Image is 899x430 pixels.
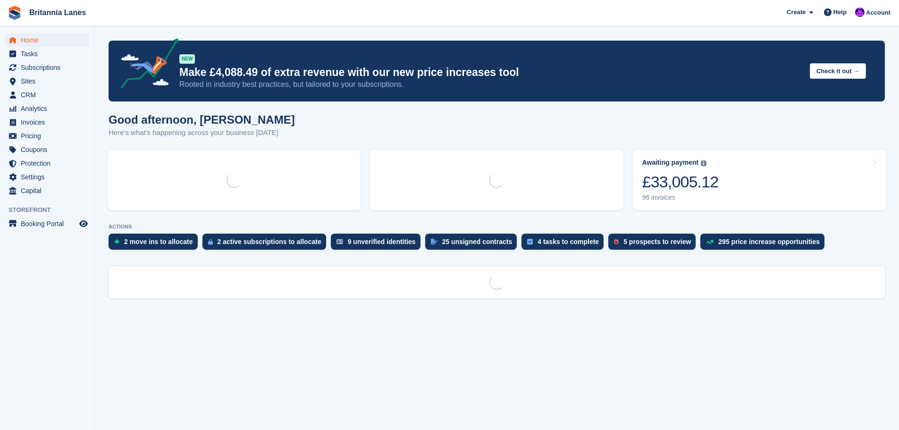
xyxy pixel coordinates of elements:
div: 5 prospects to review [623,238,691,245]
img: price-adjustments-announcement-icon-8257ccfd72463d97f412b2fc003d46551f7dbcb40ab6d574587a9cd5c0d94... [113,38,179,92]
a: menu [5,217,89,230]
p: Make £4,088.49 of extra revenue with our new price increases tool [179,66,802,79]
div: £33,005.12 [642,172,719,192]
a: Preview store [78,218,89,229]
img: move_ins_to_allocate_icon-fdf77a2bb77ea45bf5b3d319d69a93e2d87916cf1d5bf7949dd705db3b84f3ca.svg [114,239,119,245]
span: Booking Portal [21,217,77,230]
a: 25 unsigned contracts [425,234,522,254]
a: 2 move ins to allocate [109,234,202,254]
a: 295 price increase opportunities [700,234,829,254]
span: Pricing [21,129,77,143]
img: Mark Lane [855,8,865,17]
span: Coupons [21,143,77,156]
a: 9 unverified identities [331,234,425,254]
div: 9 unverified identities [348,238,416,245]
img: active_subscription_to_allocate_icon-d502201f5373d7db506a760aba3b589e785aa758c864c3986d89f69b8ff3... [208,239,213,245]
div: 25 unsigned contracts [442,238,513,245]
a: menu [5,116,89,129]
h1: Good afternoon, [PERSON_NAME] [109,113,295,126]
span: Home [21,34,77,47]
a: menu [5,47,89,60]
span: Protection [21,157,77,170]
div: NEW [179,54,195,64]
a: menu [5,184,89,197]
span: Capital [21,184,77,197]
a: menu [5,75,89,88]
img: verify_identity-adf6edd0f0f0b5bbfe63781bf79b02c33cf7c696d77639b501bdc392416b5a36.svg [336,239,343,245]
a: 2 active subscriptions to allocate [202,234,331,254]
a: menu [5,61,89,74]
div: 295 price increase opportunities [718,238,820,245]
span: Account [866,8,891,17]
span: Storefront [8,205,94,215]
img: task-75834270c22a3079a89374b754ae025e5fb1db73e45f91037f5363f120a921f8.svg [527,239,533,245]
a: menu [5,34,89,47]
a: menu [5,88,89,101]
a: Britannia Lanes [25,5,90,20]
span: Help [833,8,847,17]
span: Sites [21,75,77,88]
p: Rooted in industry best practices, but tailored to your subscriptions. [179,79,802,90]
img: contract_signature_icon-13c848040528278c33f63329250d36e43548de30e8caae1d1a13099fd9432cc5.svg [431,239,437,245]
a: Awaiting payment £33,005.12 96 invoices [633,150,886,210]
a: menu [5,170,89,184]
a: 4 tasks to complete [521,234,608,254]
a: menu [5,143,89,156]
a: menu [5,157,89,170]
span: Tasks [21,47,77,60]
img: price_increase_opportunities-93ffe204e8149a01c8c9dc8f82e8f89637d9d84a8eef4429ea346261dce0b2c0.svg [706,240,714,244]
a: menu [5,102,89,115]
div: 4 tasks to complete [538,238,599,245]
div: Awaiting payment [642,159,699,167]
div: 2 move ins to allocate [124,238,193,245]
img: icon-info-grey-7440780725fd019a000dd9b08b2336e03edf1995a4989e88bcd33f0948082b44.svg [701,160,706,166]
p: Here's what's happening across your business [DATE] [109,127,295,138]
img: stora-icon-8386f47178a22dfd0bd8f6a31ec36ba5ce8667c1dd55bd0f319d3a0aa187defe.svg [8,6,22,20]
button: Check it out → [810,63,866,79]
a: 5 prospects to review [608,234,700,254]
span: Analytics [21,102,77,115]
span: Subscriptions [21,61,77,74]
span: Invoices [21,116,77,129]
div: 96 invoices [642,194,719,202]
span: Settings [21,170,77,184]
div: 2 active subscriptions to allocate [218,238,321,245]
span: Create [787,8,806,17]
a: menu [5,129,89,143]
p: ACTIONS [109,224,885,230]
span: CRM [21,88,77,101]
img: prospect-51fa495bee0391a8d652442698ab0144808aea92771e9ea1ae160a38d050c398.svg [614,239,619,245]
